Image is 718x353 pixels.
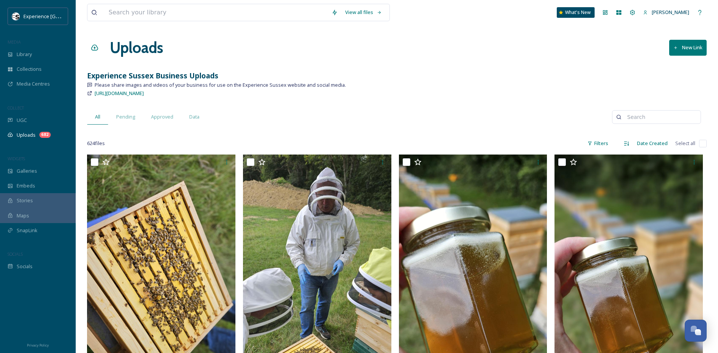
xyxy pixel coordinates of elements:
[27,343,49,348] span: Privacy Policy
[95,90,144,97] span: [URL][DOMAIN_NAME]
[17,131,36,139] span: Uploads
[17,66,42,73] span: Collections
[8,251,23,257] span: SOCIALS
[17,197,33,204] span: Stories
[341,5,386,20] a: View all files
[669,40,707,55] button: New Link
[116,113,135,120] span: Pending
[12,12,20,20] img: WSCC%20ES%20Socials%20Icon%20-%20Secondary%20-%20Black.jpg
[652,9,689,16] span: [PERSON_NAME]
[27,340,49,349] a: Privacy Policy
[39,132,51,138] div: 682
[557,7,595,18] a: What's New
[110,36,163,59] a: Uploads
[17,117,27,124] span: UGC
[623,109,697,125] input: Search
[17,227,37,234] span: SnapLink
[584,136,612,151] div: Filters
[639,5,693,20] a: [PERSON_NAME]
[685,320,707,342] button: Open Chat
[87,140,105,147] span: 624 file s
[95,89,144,98] a: [URL][DOMAIN_NAME]
[8,105,24,111] span: COLLECT
[17,167,37,175] span: Galleries
[17,182,35,189] span: Embeds
[95,113,100,120] span: All
[105,4,328,21] input: Search your library
[151,113,173,120] span: Approved
[23,12,98,20] span: Experience [GEOGRAPHIC_DATA]
[17,80,50,87] span: Media Centres
[87,70,218,81] strong: Experience Sussex Business Uploads
[17,212,29,219] span: Maps
[17,51,32,58] span: Library
[8,39,21,45] span: MEDIA
[17,263,33,270] span: Socials
[95,81,346,89] span: Please share images and videos of your business for use on the Experience Sussex website and soci...
[633,136,671,151] div: Date Created
[189,113,199,120] span: Data
[675,140,695,147] span: Select all
[8,156,25,161] span: WIDGETS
